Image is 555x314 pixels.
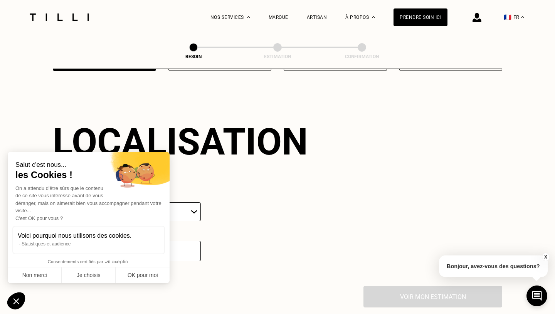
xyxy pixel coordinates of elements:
a: Marque [269,15,288,20]
div: Localisation [53,120,308,163]
a: Artisan [307,15,327,20]
img: Logo du service de couturière Tilli [27,13,92,21]
img: Menu déroulant à propos [372,16,375,18]
a: Prendre soin ici [394,8,447,26]
img: menu déroulant [521,16,524,18]
div: Besoin [155,54,232,59]
div: Estimation [239,54,316,59]
button: X [542,253,549,261]
p: Bonjour, avez-vous des questions? [439,255,548,277]
img: icône connexion [473,13,481,22]
div: Confirmation [323,54,400,59]
span: 🇫🇷 [504,13,511,21]
img: Menu déroulant [247,16,250,18]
